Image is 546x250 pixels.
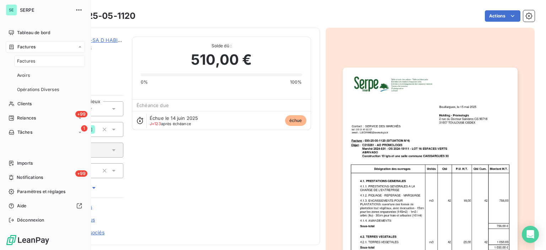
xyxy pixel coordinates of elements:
span: Clients [17,101,32,107]
span: Opérations Diverses [17,86,59,93]
span: 100% [290,79,302,85]
a: Aide [6,200,85,212]
span: Relances [17,115,36,121]
span: Échue le 14 juin 2025 [150,115,198,121]
span: Échéance due [136,102,169,108]
span: Imports [17,160,33,166]
span: +99 [75,170,87,177]
span: 0% [141,79,148,85]
img: Logo LeanPay [6,234,50,246]
span: Aide [17,203,27,209]
span: SERPE [20,7,71,13]
span: Avoirs [17,72,30,79]
span: Factures [17,44,36,50]
span: Déconnexion [17,217,44,223]
span: échue [285,115,306,126]
div: SE [6,4,17,16]
span: J+123 [150,121,161,126]
span: Factures [17,58,35,64]
span: 1 [81,125,87,132]
span: Solde dû : [141,43,302,49]
a: PROMOLOGIS-SA D HABITATION LOYER [56,37,155,43]
span: Tableau de bord [17,30,50,36]
button: Actions [485,10,520,22]
span: Notifications [17,174,43,181]
span: +99 [75,111,87,117]
span: après échéance [150,122,191,126]
div: Open Intercom Messenger [522,226,539,243]
span: Paramètres et réglages [17,188,65,195]
h3: 030-25-05-1120 [66,10,135,22]
span: Tâches [17,129,32,135]
span: 510,00 € [191,49,252,70]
